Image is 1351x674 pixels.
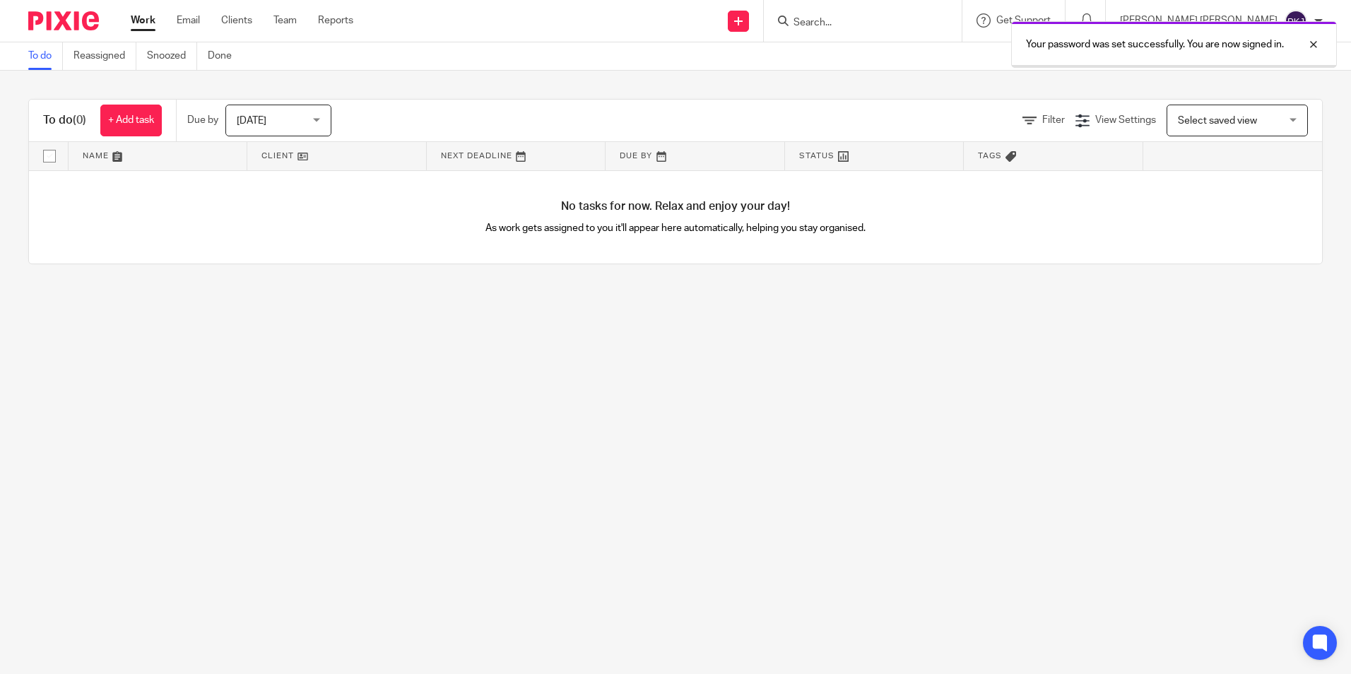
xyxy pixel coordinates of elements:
span: Tags [978,152,1002,160]
a: + Add task [100,105,162,136]
span: (0) [73,114,86,126]
span: View Settings [1095,115,1156,125]
span: Filter [1042,115,1065,125]
a: Email [177,13,200,28]
img: Pixie [28,11,99,30]
a: Reports [318,13,353,28]
a: Team [273,13,297,28]
a: To do [28,42,63,70]
h4: No tasks for now. Relax and enjoy your day! [29,199,1322,214]
h1: To do [43,113,86,128]
span: [DATE] [237,116,266,126]
p: As work gets assigned to you it'll appear here automatically, helping you stay organised. [353,221,999,235]
a: Clients [221,13,252,28]
a: Work [131,13,155,28]
p: Your password was set successfully. You are now signed in. [1026,37,1284,52]
a: Snoozed [147,42,197,70]
span: Select saved view [1178,116,1257,126]
a: Reassigned [73,42,136,70]
img: svg%3E [1285,10,1307,32]
p: Due by [187,113,218,127]
a: Done [208,42,242,70]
